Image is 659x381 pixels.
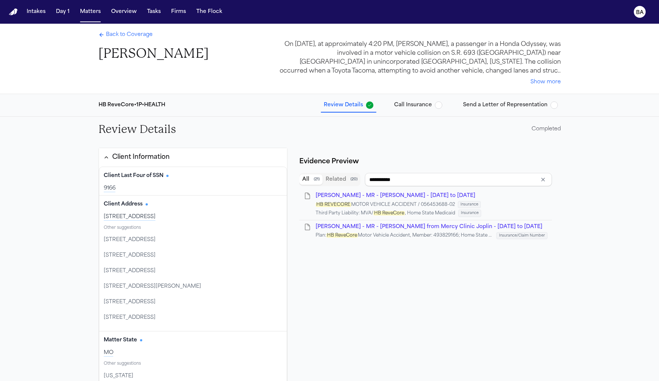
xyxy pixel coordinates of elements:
button: Open J. Vanwey - MR - Ortho from Mercy Clinic Joplin - 3.26.24 to 5.3.24 [316,223,542,231]
div: Evidence Preview [299,157,359,167]
h2: Review Details [99,123,176,136]
span: Insurance [458,201,481,208]
span: Client Last Four of SSN [104,172,163,180]
span: [STREET_ADDRESS] [104,298,156,306]
mark: HB ReveCore [373,211,405,215]
span: Client Address [104,201,143,208]
button: Call Insurance [391,98,445,112]
div: MO [104,349,283,357]
div: On [DATE], at approximately 4:20 PM, [PERSON_NAME], a passenger in a Honda Odyssey, was involved ... [276,40,561,76]
button: Tasks [144,5,164,19]
span: Third Party Liability: MVA/HB ReveCore, Home State Medicaid [316,211,455,215]
mark: HB REVECORE [316,203,351,207]
span: J. Vanwey - MR - Mercy Carthage - 2.27.24 to 11.22.24 [316,193,475,198]
button: Client Information [99,148,287,167]
span: [STREET_ADDRESS] [104,252,156,259]
text: BA [636,10,644,15]
div: HB ReveCore • 1P • HEALTH [99,101,165,109]
span: ( 21 ) [314,177,320,182]
div: Other suggestions [104,361,283,367]
span: Has citation [140,339,142,341]
div: Document browser [299,170,552,242]
div: Matter State (required) [99,331,287,360]
span: [STREET_ADDRESS] [104,236,156,244]
button: Matters [77,5,104,19]
span: Send a Letter of Representation [463,101,547,109]
h1: [PERSON_NAME] [99,45,209,62]
div: Client Last Four of SSN (required) [99,167,287,195]
div: 9166 [104,185,283,192]
span: [STREET_ADDRESS][PERSON_NAME] [104,283,201,290]
span: Has citation [166,175,169,177]
span: Review Details [324,101,363,109]
button: Related documents [323,174,360,185]
span: HB REVECORE MOTOR VEHICLE ACCIDENT / 056453688-02 [316,203,455,207]
div: Completed [532,126,561,133]
button: Send a Letter of Representation [460,98,561,112]
button: Show more [530,78,561,86]
span: [STREET_ADDRESS] [104,267,156,275]
div: Suggested values [99,224,287,331]
span: [US_STATE] [104,372,133,380]
span: Call Insurance [394,101,432,109]
img: Finch Logo [9,9,18,16]
span: Matter State [104,337,137,344]
button: Firms [168,5,189,19]
span: J. Vanwey - MR - Ortho from Mercy Clinic Joplin - 3.26.24 to 5.3.24 [316,224,542,230]
button: Open J. Vanwey - MR - Mercy Carthage - 2.27.24 to 11.22.24 [316,192,475,200]
button: Intakes [24,5,49,19]
a: Back to Coverage [99,31,153,39]
span: Back to Coverage [106,31,153,39]
button: Clear input [538,174,548,185]
div: Client Information [112,153,170,162]
mark: HB ReveCore [326,233,358,238]
div: [STREET_ADDRESS] [104,213,283,221]
span: Plan: HB ReveCore Motor Vehicle Accident, Member: 493829166; Home State Medicaid, Member: 06747862 [316,233,555,238]
button: Day 1 [53,5,73,19]
div: Other suggestions [104,225,283,231]
button: Overview [108,5,140,19]
span: Insurance [458,210,481,217]
a: Home [9,9,18,16]
span: ( 20 ) [350,177,357,182]
button: Review Details [321,98,376,112]
button: The Flock [193,5,225,19]
div: Client Address (required) [99,195,287,224]
span: Has citation [146,203,148,205]
span: [STREET_ADDRESS] [104,314,156,321]
button: All documents [299,174,323,185]
span: Insurance/Claim Number [496,232,547,239]
input: Search references [365,173,552,186]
